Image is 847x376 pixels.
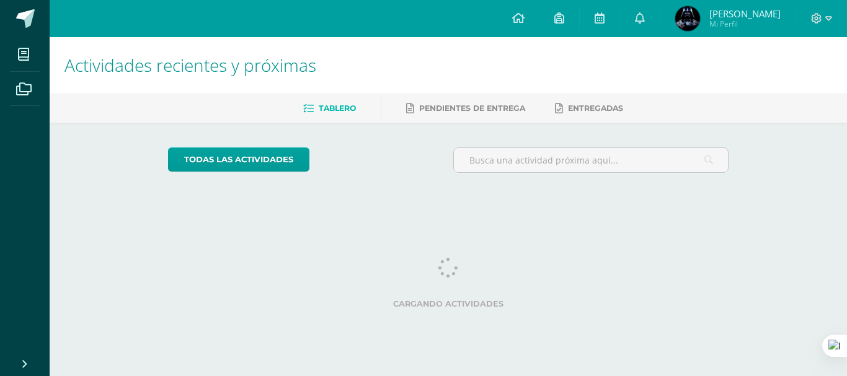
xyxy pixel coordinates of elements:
[64,53,316,77] span: Actividades recientes y próximas
[419,103,525,113] span: Pendientes de entrega
[709,7,781,20] span: [PERSON_NAME]
[406,98,525,118] a: Pendientes de entrega
[168,147,309,172] a: todas las Actividades
[303,98,356,118] a: Tablero
[568,103,623,113] span: Entregadas
[319,103,356,113] span: Tablero
[675,6,700,31] img: ccdb418b13bb61ecd2ac63a9c8e999cc.png
[454,148,729,172] input: Busca una actividad próxima aquí...
[555,98,623,118] a: Entregadas
[168,299,729,308] label: Cargando actividades
[709,19,781,29] span: Mi Perfil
